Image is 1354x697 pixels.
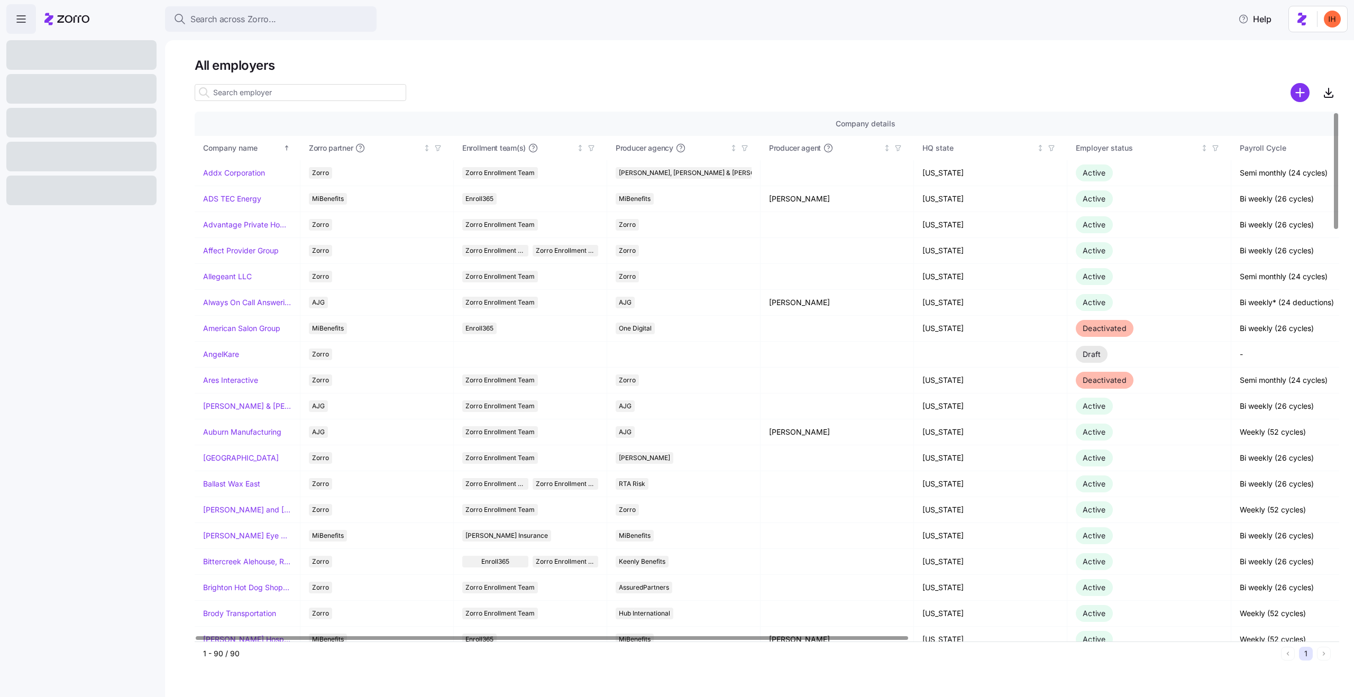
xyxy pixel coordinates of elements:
span: Zorro [312,245,329,256]
a: Advantage Private Home Care [203,219,291,230]
span: MiBenefits [619,530,651,542]
button: 1 [1299,647,1313,661]
td: [US_STATE] [914,290,1067,316]
div: Not sorted [577,144,584,152]
span: Zorro [312,167,329,179]
span: Zorro [619,219,636,231]
span: Search across Zorro... [190,13,276,26]
span: Zorro [312,608,329,619]
span: Zorro [619,271,636,282]
span: Zorro Enrollment Team [465,452,535,464]
div: Not sorted [1037,144,1044,152]
span: AJG [619,297,632,308]
span: Zorro [619,504,636,516]
input: Search employer [195,84,406,101]
span: Zorro [619,374,636,386]
span: Enroll365 [465,323,493,334]
span: Enrollment team(s) [462,143,526,153]
th: Enrollment team(s)Not sorted [454,136,607,160]
span: Zorro [312,374,329,386]
span: [PERSON_NAME] [619,452,670,464]
td: [PERSON_NAME] [761,419,914,445]
span: Active [1083,401,1106,410]
button: Help [1230,8,1280,30]
a: ADS TEC Energy [203,194,261,204]
span: Producer agency [616,143,673,153]
a: Ballast Wax East [203,479,260,489]
th: Producer agentNot sorted [761,136,914,160]
a: Brody Transportation [203,608,276,619]
td: [US_STATE] [914,186,1067,212]
span: Active [1083,479,1106,488]
span: AJG [619,426,632,438]
span: Active [1083,505,1106,514]
span: Zorro Enrollment Team [465,219,535,231]
span: Active [1083,298,1106,307]
span: Enroll365 [465,193,493,205]
span: Zorro Enrollment Team [465,504,535,516]
a: AngelKare [203,349,239,360]
div: Payroll Cycle [1240,142,1352,154]
span: Hub International [619,608,670,619]
a: Auburn Manufacturing [203,427,281,437]
a: American Salon Group [203,323,280,334]
th: HQ stateNot sorted [914,136,1067,160]
span: Help [1238,13,1271,25]
span: Keenly Benefits [619,556,665,567]
span: RTA Risk [619,478,645,490]
span: Zorro [312,348,329,360]
div: Not sorted [1201,144,1208,152]
td: [US_STATE] [914,264,1067,290]
th: Company nameSorted ascending [195,136,300,160]
span: Zorro [312,556,329,567]
span: Active [1083,531,1106,540]
h1: All employers [195,57,1339,74]
td: [US_STATE] [914,212,1067,238]
div: Employer status [1076,142,1199,154]
span: [PERSON_NAME], [PERSON_NAME] & [PERSON_NAME] [619,167,783,179]
td: [US_STATE] [914,549,1067,575]
span: Zorro [312,504,329,516]
div: Company name [203,142,281,154]
img: f3711480c2c985a33e19d88a07d4c111 [1324,11,1341,27]
span: AJG [619,400,632,412]
span: Deactivated [1083,375,1127,384]
span: MiBenefits [312,530,344,542]
span: MiBenefits [312,634,344,645]
a: [PERSON_NAME] & [PERSON_NAME]'s [203,401,291,411]
span: Active [1083,168,1106,177]
th: Producer agencyNot sorted [607,136,761,160]
span: Zorro Enrollment Team [465,297,535,308]
button: Previous page [1281,647,1295,661]
a: Bittercreek Alehouse, Red Feather Lounge, Diablo & Sons Saloon [203,556,291,567]
a: Addx Corporation [203,168,265,178]
td: [US_STATE] [914,471,1067,497]
div: Sorted ascending [283,144,290,152]
td: [US_STATE] [914,497,1067,523]
td: [US_STATE] [914,575,1067,601]
a: Affect Provider Group [203,245,279,256]
td: [US_STATE] [914,419,1067,445]
span: Active [1083,246,1106,255]
span: Zorro Enrollment Team [465,478,525,490]
span: Enroll365 [465,634,493,645]
span: MiBenefits [619,634,651,645]
span: One Digital [619,323,652,334]
a: Allegeant LLC [203,271,252,282]
span: Zorro Enrollment Team [465,271,535,282]
a: Always On Call Answering Service [203,297,291,308]
td: [PERSON_NAME] [761,186,914,212]
a: [PERSON_NAME] and [PERSON_NAME]'s Furniture [203,505,291,515]
td: [US_STATE] [914,393,1067,419]
span: Draft [1083,350,1101,359]
td: [US_STATE] [914,445,1067,471]
span: AssuredPartners [619,582,669,593]
span: MiBenefits [312,323,344,334]
span: Active [1083,609,1106,618]
span: Producer agent [769,143,821,153]
span: Zorro Enrollment Team [465,608,535,619]
span: Active [1083,220,1106,229]
td: [US_STATE] [914,627,1067,653]
span: AJG [312,426,325,438]
div: Not sorted [883,144,891,152]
